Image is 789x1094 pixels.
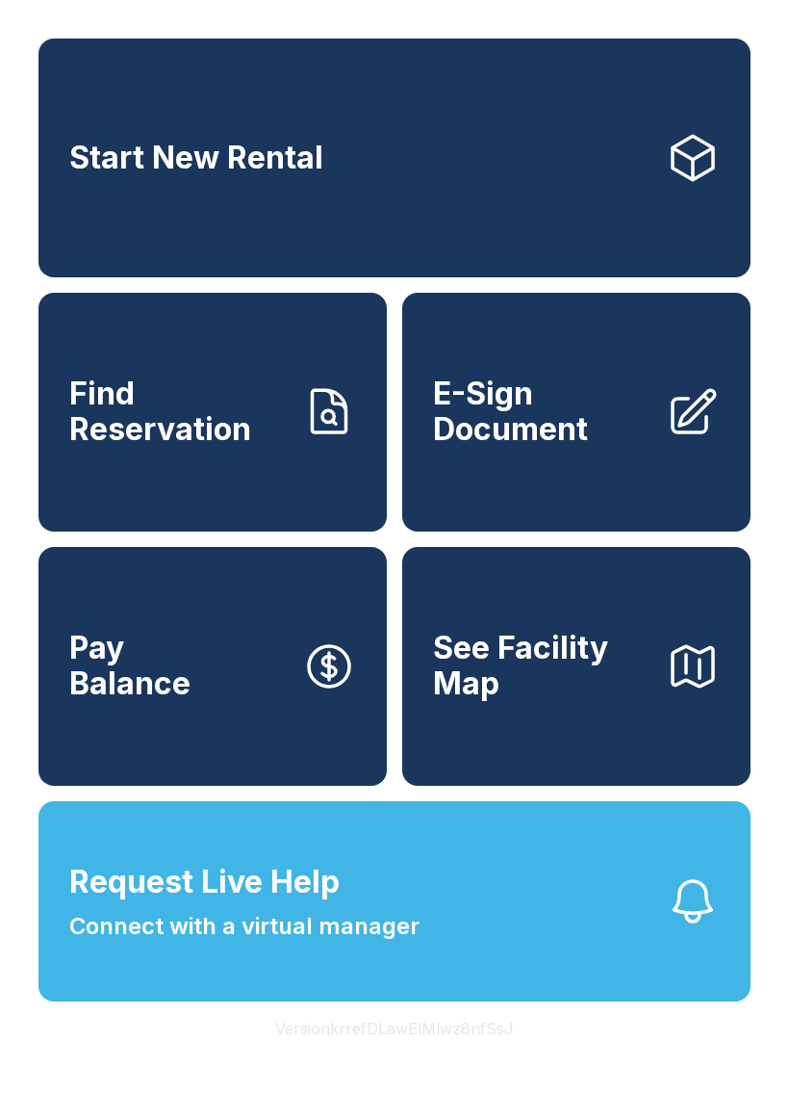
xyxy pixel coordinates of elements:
span: See Facility Map [433,631,650,701]
span: Start New Rental [69,141,323,176]
button: See Facility Map [402,547,751,786]
button: VersionkrrefDLawElMlwz8nfSsJ [260,1002,529,1055]
a: Start New Rental [38,39,751,277]
button: PayBalance [38,547,387,786]
button: Request Live HelpConnect with a virtual manager [38,801,751,1002]
a: E-Sign Document [402,293,751,532]
span: E-Sign Document [433,377,650,447]
span: Pay Balance [69,631,191,701]
a: Find Reservation [38,293,387,532]
span: Request Live Help [69,859,340,905]
span: Find Reservation [69,377,287,447]
span: Connect with a virtual manager [69,909,420,944]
